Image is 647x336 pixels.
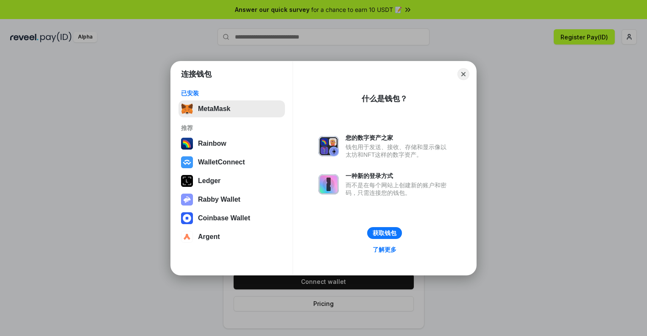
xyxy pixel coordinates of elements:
button: Ledger [178,172,285,189]
img: svg+xml,%3Csvg%20xmlns%3D%22http%3A%2F%2Fwww.w3.org%2F2000%2Fsvg%22%20fill%3D%22none%22%20viewBox... [318,136,339,156]
button: Rainbow [178,135,285,152]
button: Argent [178,228,285,245]
button: Close [457,68,469,80]
div: WalletConnect [198,158,245,166]
div: 什么是钱包？ [362,94,407,104]
div: 而不是在每个网站上创建新的账户和密码，只需连接您的钱包。 [346,181,451,197]
div: Rainbow [198,140,226,147]
button: Coinbase Wallet [178,210,285,227]
a: 了解更多 [368,244,402,255]
button: MetaMask [178,100,285,117]
div: 获取钱包 [373,229,396,237]
div: MetaMask [198,105,230,113]
img: svg+xml,%3Csvg%20width%3D%2228%22%20height%3D%2228%22%20viewBox%3D%220%200%2028%2028%22%20fill%3D... [181,156,193,168]
img: svg+xml,%3Csvg%20width%3D%2228%22%20height%3D%2228%22%20viewBox%3D%220%200%2028%2028%22%20fill%3D... [181,212,193,224]
div: 您的数字资产之家 [346,134,451,142]
div: 推荐 [181,124,282,132]
div: 一种新的登录方式 [346,172,451,180]
img: svg+xml,%3Csvg%20fill%3D%22none%22%20height%3D%2233%22%20viewBox%3D%220%200%2035%2033%22%20width%... [181,103,193,115]
img: svg+xml,%3Csvg%20width%3D%22120%22%20height%3D%22120%22%20viewBox%3D%220%200%20120%20120%22%20fil... [181,138,193,150]
div: 了解更多 [373,246,396,253]
div: Rabby Wallet [198,196,240,203]
img: svg+xml,%3Csvg%20xmlns%3D%22http%3A%2F%2Fwww.w3.org%2F2000%2Fsvg%22%20fill%3D%22none%22%20viewBox... [181,194,193,205]
h1: 连接钱包 [181,69,212,79]
div: Argent [198,233,220,241]
img: svg+xml,%3Csvg%20xmlns%3D%22http%3A%2F%2Fwww.w3.org%2F2000%2Fsvg%22%20width%3D%2228%22%20height%3... [181,175,193,187]
div: Coinbase Wallet [198,214,250,222]
button: Rabby Wallet [178,191,285,208]
img: svg+xml,%3Csvg%20width%3D%2228%22%20height%3D%2228%22%20viewBox%3D%220%200%2028%2028%22%20fill%3D... [181,231,193,243]
button: WalletConnect [178,154,285,171]
div: 已安装 [181,89,282,97]
button: 获取钱包 [367,227,402,239]
img: svg+xml,%3Csvg%20xmlns%3D%22http%3A%2F%2Fwww.w3.org%2F2000%2Fsvg%22%20fill%3D%22none%22%20viewBox... [318,174,339,194]
div: Ledger [198,177,220,185]
div: 钱包用于发送、接收、存储和显示像以太坊和NFT这样的数字资产。 [346,143,451,158]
